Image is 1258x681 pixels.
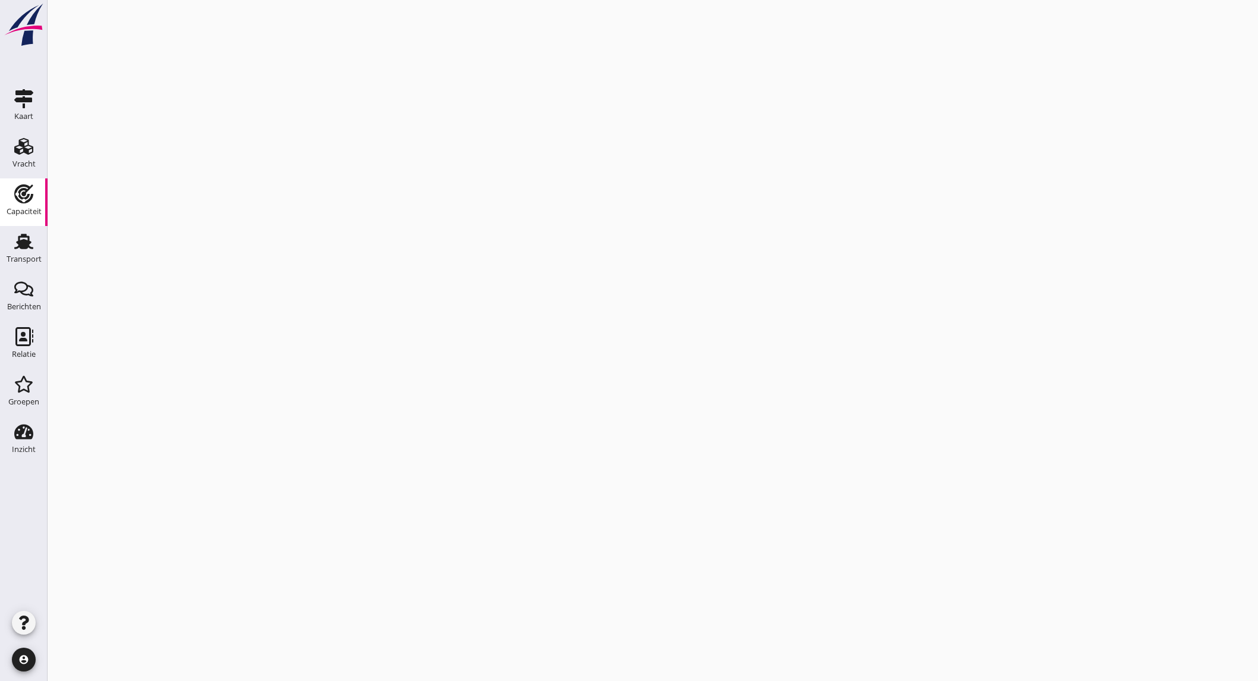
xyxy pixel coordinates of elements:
[2,3,45,47] img: logo-small.a267ee39.svg
[8,398,39,406] div: Groepen
[14,112,33,120] div: Kaart
[12,648,36,671] i: account_circle
[7,255,42,263] div: Transport
[12,350,36,358] div: Relatie
[12,160,36,168] div: Vracht
[7,208,42,215] div: Capaciteit
[12,445,36,453] div: Inzicht
[7,303,41,310] div: Berichten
